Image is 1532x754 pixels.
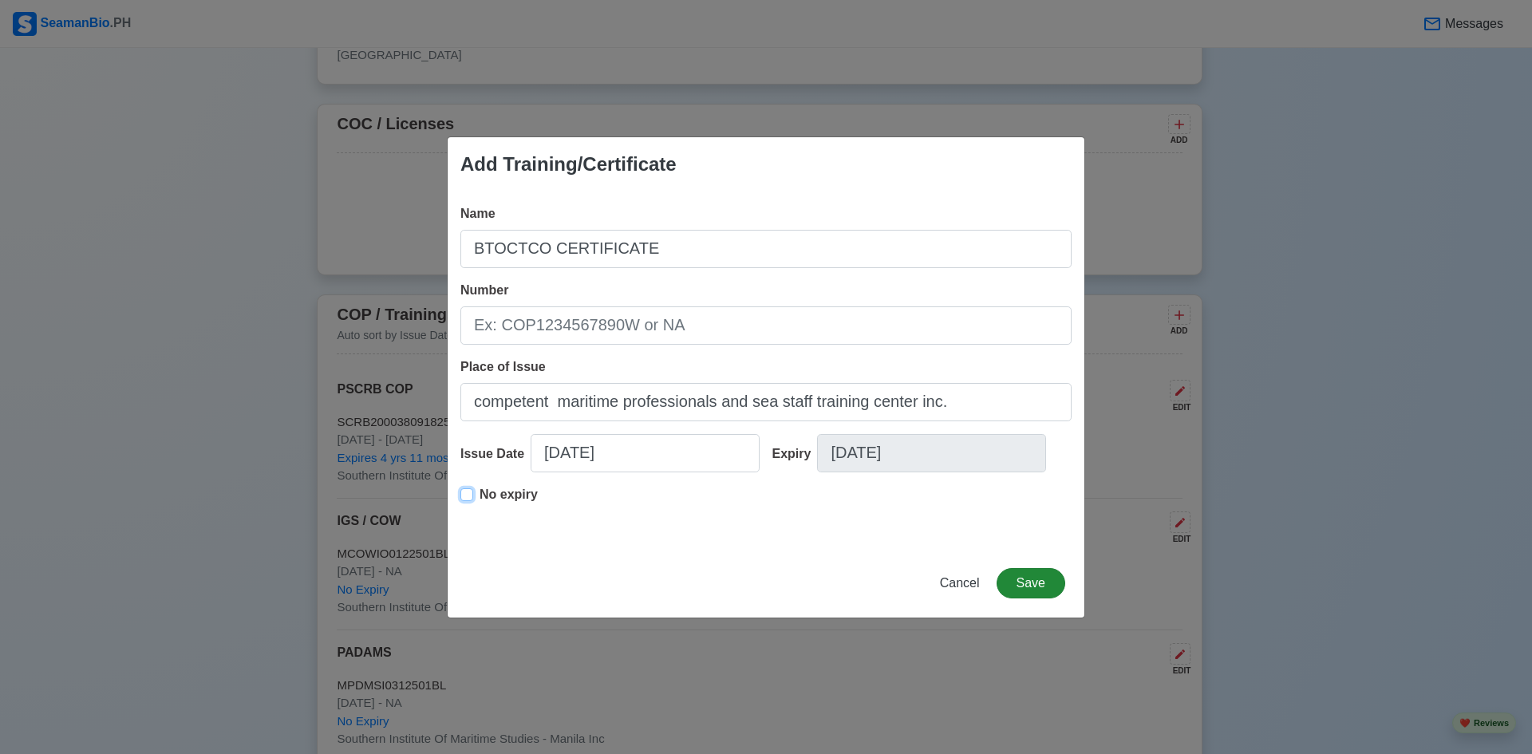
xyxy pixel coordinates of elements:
button: Cancel [930,568,990,598]
p: No expiry [480,485,538,504]
input: Ex: COP1234567890W or NA [460,306,1072,345]
div: Expiry [772,444,818,464]
span: Place of Issue [460,360,546,373]
input: Ex: COP Medical First Aid (VI/4) [460,230,1072,268]
input: Ex: Cebu City [460,383,1072,421]
div: Issue Date [460,444,531,464]
span: Number [460,283,508,297]
div: Add Training/Certificate [460,150,677,179]
span: Cancel [940,576,980,590]
span: Name [460,207,496,220]
button: Save [997,568,1065,598]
